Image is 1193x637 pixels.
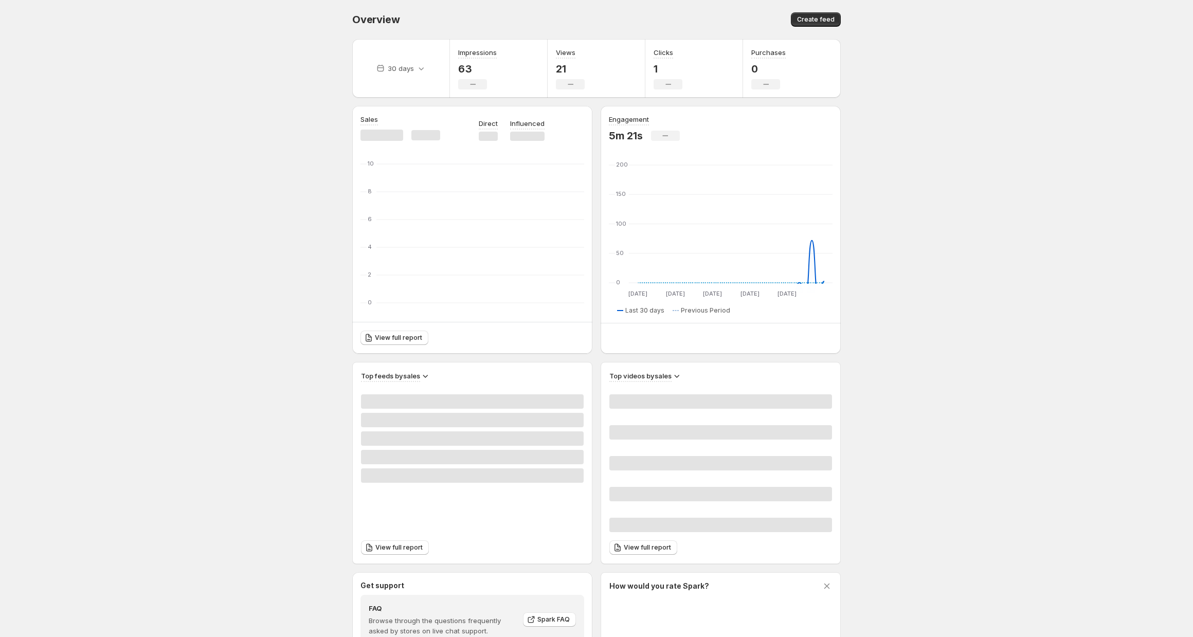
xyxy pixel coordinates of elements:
[609,371,672,381] h3: Top videos by sales
[369,603,516,613] h4: FAQ
[778,290,797,297] text: [DATE]
[797,15,835,24] span: Create feed
[654,63,682,75] p: 1
[625,306,664,315] span: Last 30 days
[388,63,414,74] p: 30 days
[368,160,374,167] text: 10
[616,220,626,227] text: 100
[458,47,497,58] h3: Impressions
[352,13,400,26] span: Overview
[681,306,730,315] span: Previous Period
[361,371,420,381] h3: Top feeds by sales
[609,114,649,124] h3: Engagement
[523,612,576,627] a: Spark FAQ
[458,63,497,75] p: 63
[654,47,673,58] h3: Clicks
[556,63,585,75] p: 21
[556,47,575,58] h3: Views
[703,290,722,297] text: [DATE]
[375,334,422,342] span: View full report
[609,130,643,142] p: 5m 21s
[616,161,628,168] text: 200
[369,615,516,636] p: Browse through the questions frequently asked by stores on live chat support.
[628,290,647,297] text: [DATE]
[360,114,378,124] h3: Sales
[666,290,685,297] text: [DATE]
[616,279,620,286] text: 0
[510,118,545,129] p: Influenced
[616,190,626,197] text: 150
[624,543,671,552] span: View full report
[368,271,371,278] text: 2
[368,243,372,250] text: 4
[375,543,423,552] span: View full report
[360,580,404,591] h3: Get support
[740,290,760,297] text: [DATE]
[368,188,372,195] text: 8
[361,540,429,555] a: View full report
[537,615,570,624] span: Spark FAQ
[791,12,841,27] button: Create feed
[368,299,372,306] text: 0
[751,63,786,75] p: 0
[479,118,498,129] p: Direct
[368,215,372,223] text: 6
[616,249,624,257] text: 50
[751,47,786,58] h3: Purchases
[609,540,677,555] a: View full report
[360,331,428,345] a: View full report
[609,581,709,591] h3: How would you rate Spark?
